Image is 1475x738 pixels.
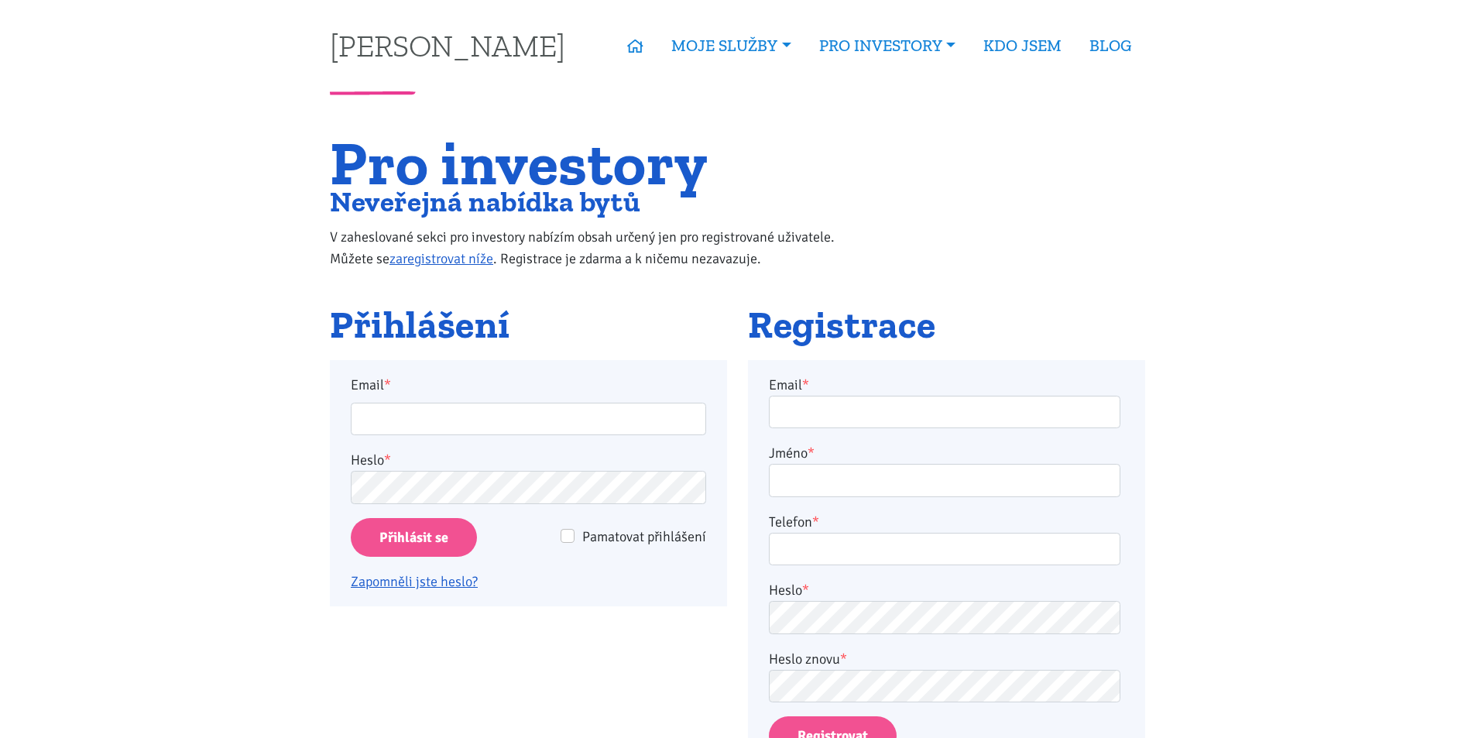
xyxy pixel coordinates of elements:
h1: Pro investory [330,137,866,189]
a: Zapomněli jste heslo? [351,573,478,590]
input: Přihlásit se [351,518,477,558]
label: Email [769,374,809,396]
h2: Neveřejná nabídka bytů [330,189,866,215]
a: KDO JSEM [969,28,1075,64]
abbr: required [802,376,809,393]
a: BLOG [1075,28,1145,64]
h2: Registrace [748,304,1145,346]
a: PRO INVESTORY [805,28,969,64]
label: Email [341,374,717,396]
a: MOJE SLUŽBY [657,28,804,64]
span: Pamatovat přihlášení [582,528,706,545]
label: Heslo znovu [769,648,847,670]
a: [PERSON_NAME] [330,30,565,60]
h2: Přihlášení [330,304,727,346]
p: V zaheslované sekci pro investory nabízím obsah určený jen pro registrované uživatele. Můžete se ... [330,226,866,269]
abbr: required [802,582,809,599]
abbr: required [840,650,847,668]
abbr: required [812,513,819,530]
label: Heslo [769,579,809,601]
label: Heslo [351,449,391,471]
label: Jméno [769,442,815,464]
label: Telefon [769,511,819,533]
abbr: required [808,445,815,462]
a: zaregistrovat níže [389,250,493,267]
